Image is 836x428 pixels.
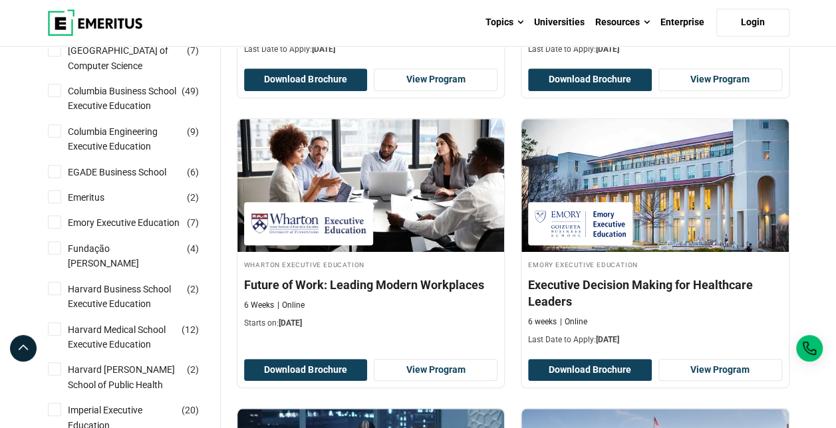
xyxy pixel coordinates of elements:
[187,190,199,205] span: ( )
[182,84,199,98] span: ( )
[244,300,274,311] p: 6 Weeks
[521,119,789,352] a: Healthcare Course by Emory Executive Education - October 9, 2025 Emory Executive Education Emory ...
[190,284,196,294] span: 2
[187,165,199,179] span: ( )
[528,259,782,270] h4: Emory Executive Education
[187,124,199,139] span: ( )
[187,43,199,58] span: ( )
[374,68,497,91] a: View Program
[521,119,789,252] img: Executive Decision Making for Healthcare Leaders | Online Healthcare Course
[187,215,199,230] span: ( )
[716,9,789,37] a: Login
[528,68,652,91] button: Download Brochure
[658,359,782,381] a: View Program
[68,165,193,179] a: EGADE Business School
[237,119,505,336] a: Leadership Course by Wharton Executive Education - October 9, 2025 Wharton Executive Education Wh...
[560,316,587,328] p: Online
[277,300,305,311] p: Online
[68,282,208,312] a: Harvard Business School Executive Education
[535,209,626,239] img: Emory Executive Education
[279,318,302,328] span: [DATE]
[68,322,208,352] a: Harvard Medical School Executive Education
[528,316,557,328] p: 6 weeks
[182,403,199,417] span: ( )
[185,324,196,335] span: 12
[244,68,368,91] button: Download Brochure
[237,119,505,252] img: Future of Work: Leading Modern Workplaces | Online Leadership Course
[528,334,782,346] p: Last Date to Apply:
[187,241,199,256] span: ( )
[244,276,498,293] h4: Future of Work: Leading Modern Workplaces
[185,86,196,96] span: 49
[190,192,196,203] span: 2
[68,362,208,392] a: Harvard [PERSON_NAME] School of Public Health
[312,45,335,54] span: [DATE]
[185,405,196,415] span: 20
[244,44,498,55] p: Last Date to Apply:
[596,45,619,54] span: [DATE]
[658,68,782,91] a: View Program
[244,359,368,381] button: Download Brochure
[68,215,206,230] a: Emory Executive Education
[528,276,782,310] h4: Executive Decision Making for Healthcare Leaders
[190,243,196,254] span: 4
[68,241,208,271] a: Fundação [PERSON_NAME]
[528,44,782,55] p: Last Date to Apply:
[244,318,498,329] p: Starts on:
[190,217,196,228] span: 7
[528,359,652,381] button: Download Brochure
[187,362,199,377] span: ( )
[596,335,619,344] span: [DATE]
[187,282,199,296] span: ( )
[374,359,497,381] a: View Program
[190,167,196,177] span: 6
[68,43,208,73] a: [GEOGRAPHIC_DATA] of Computer Science
[182,322,199,337] span: ( )
[190,364,196,375] span: 2
[68,124,208,154] a: Columbia Engineering Executive Education
[251,209,366,239] img: Wharton Executive Education
[190,45,196,56] span: 7
[68,84,208,114] a: Columbia Business School Executive Education
[68,190,131,205] a: Emeritus
[190,126,196,137] span: 9
[244,259,498,270] h4: Wharton Executive Education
